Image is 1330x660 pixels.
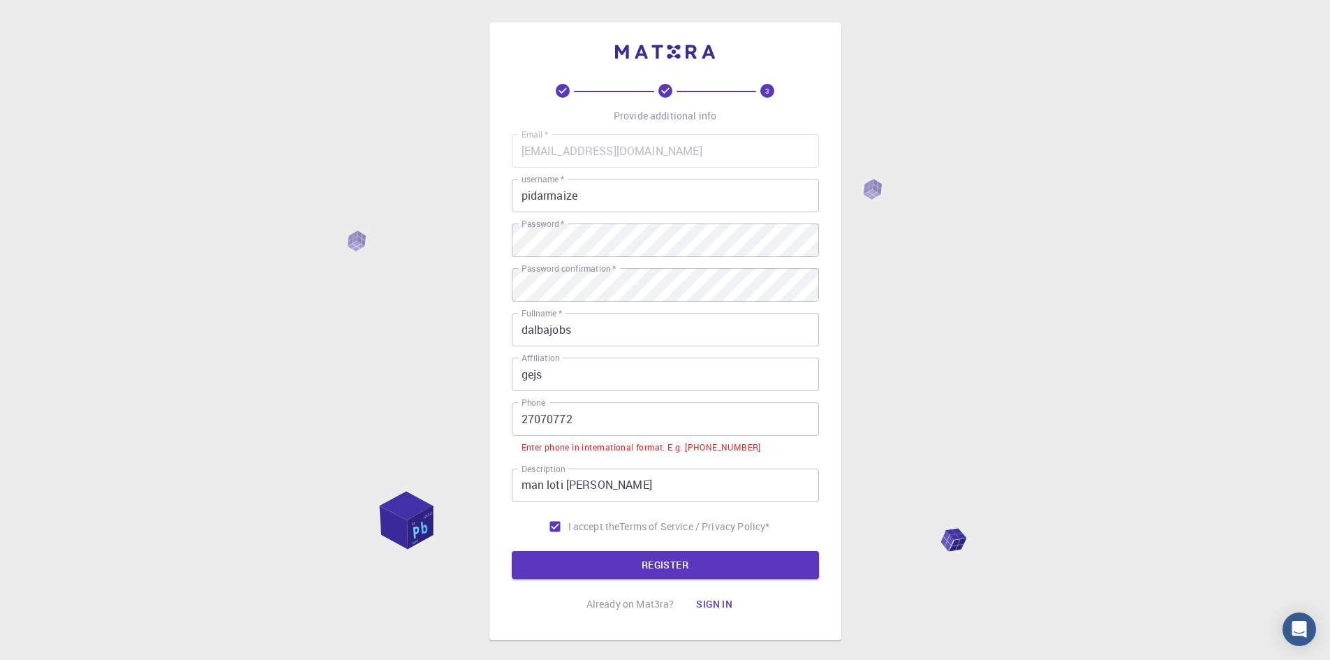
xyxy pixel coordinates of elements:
label: Password confirmation [522,263,616,274]
label: Affiliation [522,352,559,364]
label: Fullname [522,307,562,319]
p: Terms of Service / Privacy Policy * [619,520,769,534]
label: Email [522,129,548,140]
button: Sign in [685,590,744,618]
label: Phone [522,397,545,409]
label: Description [522,463,566,475]
a: Terms of Service / Privacy Policy* [619,520,769,534]
div: Open Intercom Messenger [1283,613,1316,646]
p: Provide additional info [614,109,716,123]
label: username [522,173,564,185]
span: I accept the [568,520,620,534]
button: REGISTER [512,551,819,579]
text: 3 [765,86,769,96]
div: Enter phone in international format. E.g. [PHONE_NUMBER] [522,441,761,455]
label: Password [522,218,564,230]
p: Already on Mat3ra? [586,597,674,611]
